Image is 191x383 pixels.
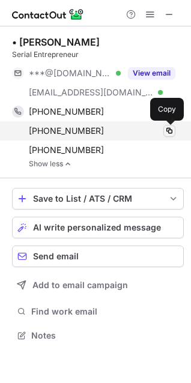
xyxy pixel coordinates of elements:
[12,274,184,296] button: Add to email campaign
[29,68,112,79] span: ***@[DOMAIN_NAME]
[12,246,184,267] button: Send email
[128,67,175,79] button: Reveal Button
[12,217,184,238] button: AI write personalized message
[31,306,179,317] span: Find work email
[29,87,154,98] span: [EMAIL_ADDRESS][DOMAIN_NAME]
[64,160,71,168] img: -
[33,252,79,261] span: Send email
[12,188,184,210] button: save-profile-one-click
[29,145,104,155] span: [PHONE_NUMBER]
[33,194,163,204] div: Save to List / ATS / CRM
[32,280,128,290] span: Add to email campaign
[31,330,179,341] span: Notes
[12,327,184,344] button: Notes
[29,160,184,168] a: Show less
[12,7,84,22] img: ContactOut v5.3.10
[12,49,184,60] div: Serial Entrepreneur
[29,125,104,136] span: [PHONE_NUMBER]
[33,223,161,232] span: AI write personalized message
[12,303,184,320] button: Find work email
[29,106,104,117] span: [PHONE_NUMBER]
[12,36,100,48] div: • [PERSON_NAME]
